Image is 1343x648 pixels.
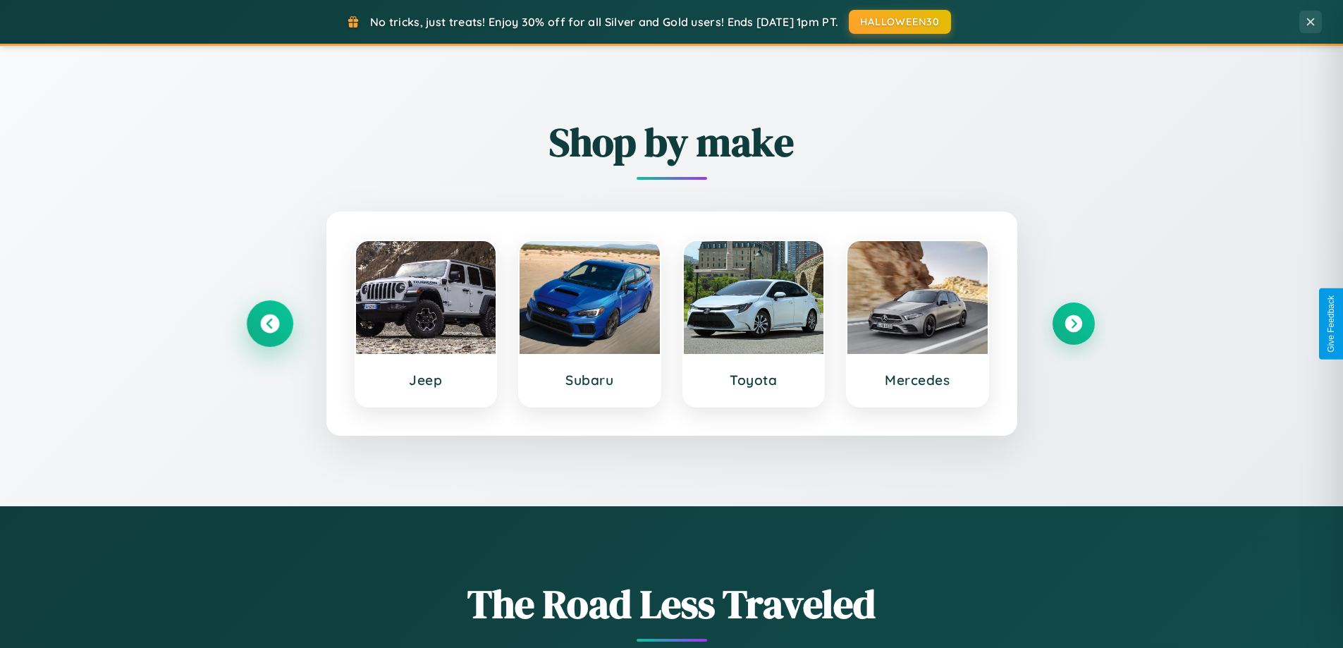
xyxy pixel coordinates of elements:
[1326,295,1336,353] div: Give Feedback
[698,372,810,389] h3: Toyota
[534,372,646,389] h3: Subaru
[249,115,1095,169] h2: Shop by make
[370,372,482,389] h3: Jeep
[249,577,1095,631] h1: The Road Less Traveled
[861,372,974,389] h3: Mercedes
[849,10,951,34] button: HALLOWEEN30
[370,15,838,29] span: No tricks, just treats! Enjoy 30% off for all Silver and Gold users! Ends [DATE] 1pm PT.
